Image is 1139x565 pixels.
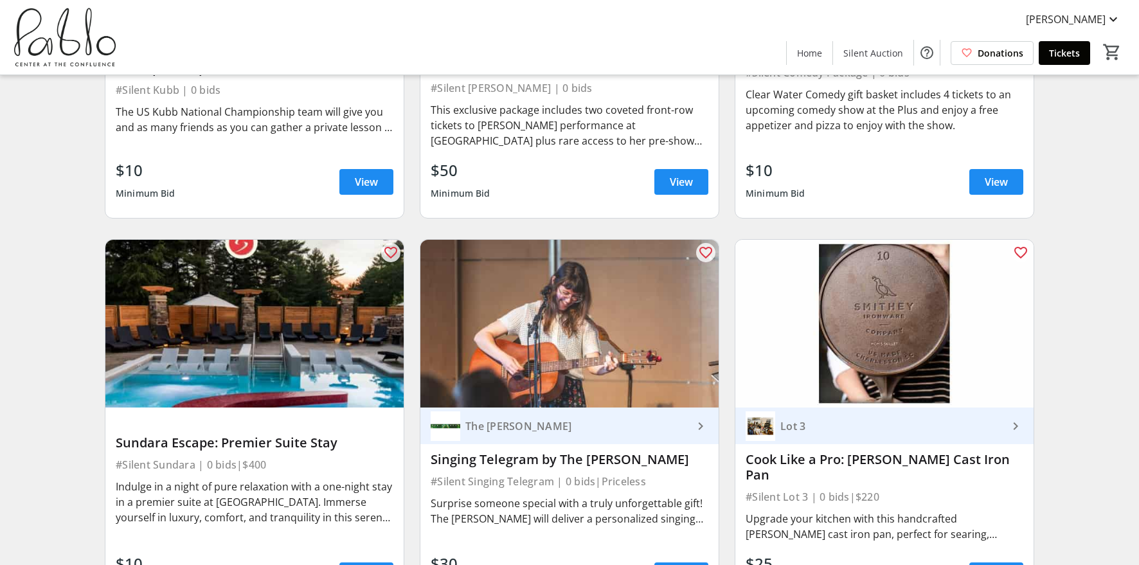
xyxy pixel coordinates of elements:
[833,41,913,65] a: Silent Auction
[746,182,805,205] div: Minimum Bid
[1100,40,1124,64] button: Cart
[8,5,122,69] img: Pablo Center's Logo
[797,46,822,60] span: Home
[787,41,832,65] a: Home
[355,174,378,190] span: View
[1049,46,1080,60] span: Tickets
[654,169,708,195] a: View
[431,472,708,490] div: #Silent Singing Telegram | 0 bids | Priceless
[1008,418,1023,434] mat-icon: keyboard_arrow_right
[431,182,490,205] div: Minimum Bid
[746,511,1023,542] div: Upgrade your kitchen with this handcrafted [PERSON_NAME] cast iron pan, perfect for searing, saut...
[383,245,399,260] mat-icon: favorite_outline
[431,159,490,182] div: $50
[116,182,175,205] div: Minimum Bid
[431,411,460,441] img: The Nunnery
[746,452,1023,483] div: Cook Like a Pro: [PERSON_NAME] Cast Iron Pan
[431,79,708,97] div: #Silent [PERSON_NAME] | 0 bids
[105,240,404,408] img: Sundara Escape: Premier Suite Stay
[978,46,1023,60] span: Donations
[746,159,805,182] div: $10
[1016,9,1131,30] button: [PERSON_NAME]
[746,488,1023,506] div: #Silent Lot 3 | 0 bids | $220
[431,496,708,526] div: Surprise someone special with a truly unforgettable gift! The [PERSON_NAME] will deliver a person...
[116,479,393,525] div: Indulge in a night of pure relaxation with a one-night stay in a premier suite at [GEOGRAPHIC_DAT...
[735,240,1034,408] img: Cook Like a Pro: Smithey Cast Iron Pan
[735,408,1034,444] a: Lot 3 Lot 3
[431,102,708,148] div: This exclusive package includes two coveted front-row tickets to [PERSON_NAME] performance at [GE...
[1026,12,1106,27] span: [PERSON_NAME]
[420,240,719,408] img: Singing Telegram by The Nunnery
[969,169,1023,195] a: View
[985,174,1008,190] span: View
[746,87,1023,133] div: Clear Water Comedy gift basket includes 4 tickets to an upcoming comedy show at the Plus and enjo...
[116,159,175,182] div: $10
[843,46,903,60] span: Silent Auction
[460,420,693,433] div: The [PERSON_NAME]
[1013,245,1028,260] mat-icon: favorite_outline
[116,81,393,99] div: #Silent Kubb | 0 bids
[914,40,940,66] button: Help
[420,408,719,444] a: The Nunnery The [PERSON_NAME]
[116,104,393,135] div: The US Kubb National Championship team will give you and as many friends as you can gather a priv...
[116,435,393,451] div: Sundara Escape: Premier Suite Stay
[1039,41,1090,65] a: Tickets
[746,411,775,441] img: Lot 3
[693,418,708,434] mat-icon: keyboard_arrow_right
[670,174,693,190] span: View
[951,41,1034,65] a: Donations
[775,420,1008,433] div: Lot 3
[431,452,708,467] div: Singing Telegram by The [PERSON_NAME]
[698,245,713,260] mat-icon: favorite_outline
[339,169,393,195] a: View
[116,456,393,474] div: #Silent Sundara | 0 bids | $400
